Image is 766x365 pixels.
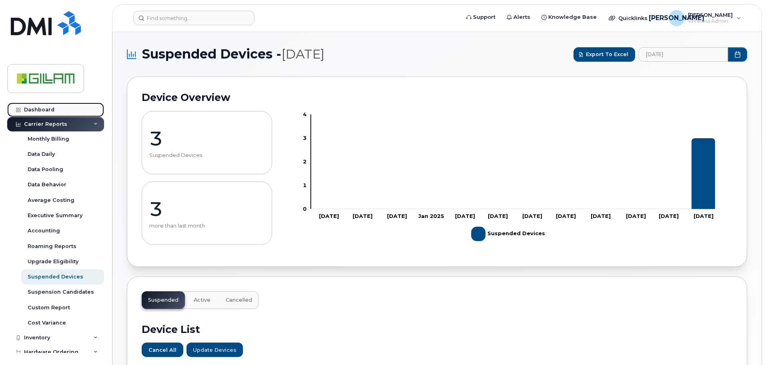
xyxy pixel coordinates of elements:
tspan: 0 [303,206,307,212]
tspan: [DATE] [626,213,646,219]
p: 3 [149,197,265,221]
tspan: [DATE] [659,213,679,219]
tspan: 1 [303,182,307,188]
tspan: [DATE] [488,213,508,219]
p: Suspended Devices [149,152,265,159]
span: Export to Excel [586,50,628,58]
g: Chart [298,111,720,244]
tspan: [DATE] [556,213,576,219]
button: Export to Excel [573,47,635,62]
tspan: [DATE] [353,213,373,219]
input: archived_billing_data [638,47,728,62]
span: Cancel All [148,346,176,354]
tspan: [DATE] [591,213,611,219]
h2: Device Overview [142,91,732,103]
tspan: 2 [303,158,307,165]
h2: Device List [142,323,732,335]
tspan: [DATE] [694,213,714,219]
button: Update Devices [186,343,243,357]
tspan: [DATE] [387,213,407,219]
span: [DATE] [281,46,325,62]
span: Active [194,297,211,303]
span: Cancelled [226,297,252,303]
p: more than last month [149,223,265,229]
span: Update Devices [193,346,237,354]
button: Cancel All [142,343,183,357]
span: Suspended Devices - [142,46,325,62]
tspan: [DATE] [319,213,339,219]
tspan: 3 [303,135,307,141]
tspan: Jan 2025 [418,213,444,219]
g: Suspended Devices [316,138,715,209]
p: 3 [149,127,265,151]
tspan: [DATE] [522,213,542,219]
button: Choose Date [728,47,747,62]
tspan: 4 [303,111,307,117]
tspan: [DATE] [455,213,475,219]
g: Suspended Devices [471,224,545,244]
g: Legend [471,224,545,244]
